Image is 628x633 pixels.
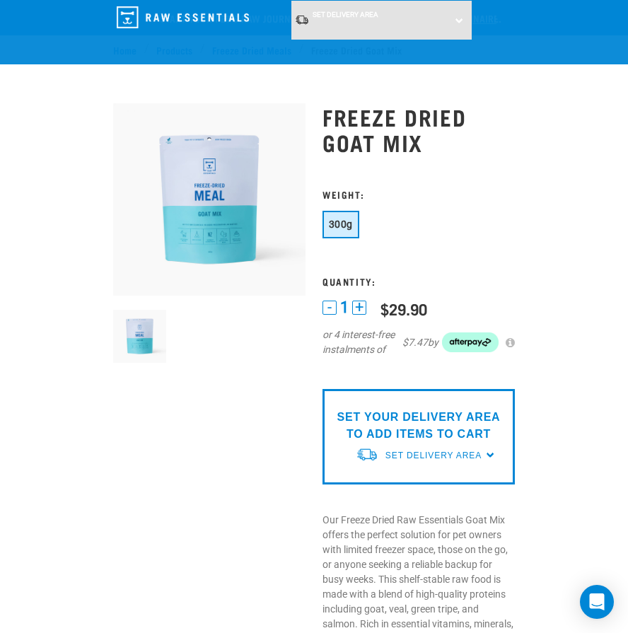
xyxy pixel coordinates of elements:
p: SET YOUR DELIVERY AREA TO ADD ITEMS TO CART [333,409,504,443]
div: $29.90 [380,300,427,318]
span: 300g [329,219,353,230]
span: Set Delivery Area [385,451,482,460]
img: Afterpay [442,332,499,352]
img: Raw Essentials Freeze Dried Goat Mix [113,310,166,363]
img: van-moving.png [295,14,309,25]
div: Open Intercom Messenger [580,585,614,619]
span: Set Delivery Area [313,11,378,18]
span: 1 [340,300,349,315]
img: Raw Essentials Logo [117,6,249,28]
img: Raw Essentials Freeze Dried Goat Mix [113,103,306,296]
h1: Freeze Dried Goat Mix [322,104,515,155]
h3: Weight: [322,189,515,199]
span: $7.47 [402,335,428,350]
div: or 4 interest-free instalments of by [322,327,515,357]
button: 300g [322,211,359,238]
img: van-moving.png [356,447,378,462]
button: - [322,301,337,315]
h3: Quantity: [322,276,515,286]
button: + [352,301,366,315]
